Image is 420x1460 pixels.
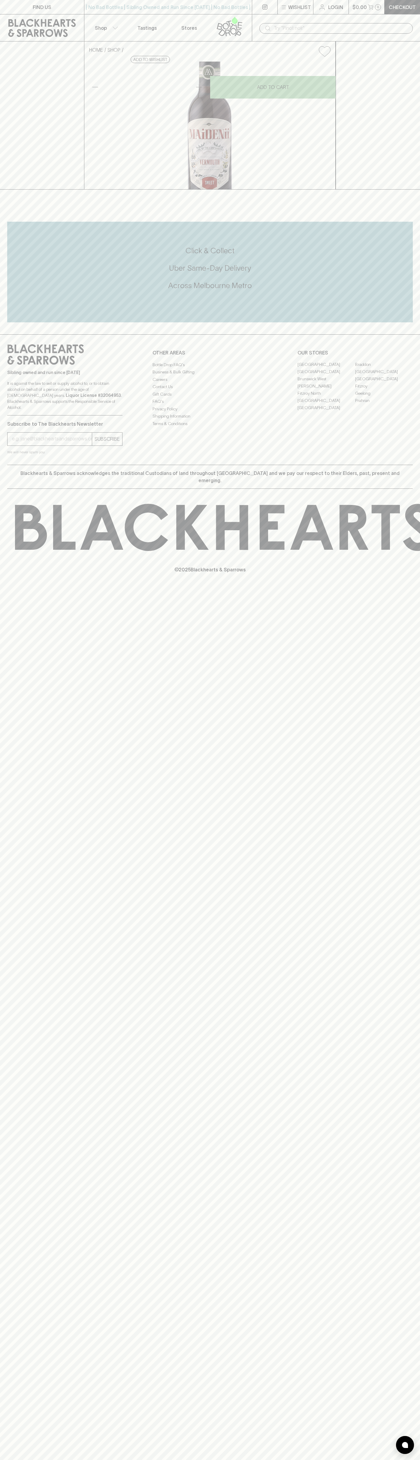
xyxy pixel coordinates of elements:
[355,368,413,376] a: [GEOGRAPHIC_DATA]
[181,24,197,32] p: Stores
[7,281,413,290] h5: Across Melbourne Metro
[12,434,92,444] input: e.g. jane@blackheartsandsparrows.com.au
[92,433,122,446] button: SUBSCRIBE
[33,4,51,11] p: FIND US
[257,84,289,91] p: ADD TO CART
[126,14,168,41] a: Tastings
[153,349,268,356] p: OTHER AREAS
[210,76,336,99] button: ADD TO CART
[298,404,355,412] a: [GEOGRAPHIC_DATA]
[355,361,413,368] a: Braddon
[389,4,416,11] p: Checkout
[355,397,413,404] a: Prahran
[288,4,311,11] p: Wishlist
[402,1442,408,1448] img: bubble-icon
[107,47,120,53] a: SHOP
[355,390,413,397] a: Geelong
[153,361,268,368] a: Bottle Drop FAQ's
[355,376,413,383] a: [GEOGRAPHIC_DATA]
[7,380,122,410] p: It is against the law to sell or supply alcohol to, or to obtain alcohol on behalf of a person un...
[7,222,413,322] div: Call to action block
[298,383,355,390] a: [PERSON_NAME]
[298,376,355,383] a: Brunswick West
[153,405,268,412] a: Privacy Policy
[153,369,268,376] a: Business & Bulk Gifting
[168,14,210,41] a: Stores
[352,4,367,11] p: $0.00
[328,4,343,11] p: Login
[84,62,335,189] img: 12716.png
[298,397,355,404] a: [GEOGRAPHIC_DATA]
[153,420,268,427] a: Terms & Conditions
[153,413,268,420] a: Shipping Information
[7,263,413,273] h5: Uber Same-Day Delivery
[298,368,355,376] a: [GEOGRAPHIC_DATA]
[377,5,379,9] p: 0
[153,391,268,398] a: Gift Cards
[298,349,413,356] p: OUR STORES
[153,398,268,405] a: FAQ's
[137,24,157,32] p: Tastings
[7,449,122,455] p: We will never spam you
[153,376,268,383] a: Careers
[274,23,408,33] input: Try "Pinot noir"
[298,361,355,368] a: [GEOGRAPHIC_DATA]
[355,383,413,390] a: Fitzroy
[298,390,355,397] a: Fitzroy North
[89,47,103,53] a: HOME
[131,56,170,63] button: Add to wishlist
[95,24,107,32] p: Shop
[12,470,408,484] p: Blackhearts & Sparrows acknowledges the traditional Custodians of land throughout [GEOGRAPHIC_DAT...
[84,14,126,41] button: Shop
[66,393,121,398] strong: Liquor License #32064953
[153,383,268,391] a: Contact Us
[95,435,120,443] p: SUBSCRIBE
[7,370,122,376] p: Sibling owned and run since [DATE]
[7,246,413,256] h5: Click & Collect
[316,44,333,59] button: Add to wishlist
[7,420,122,427] p: Subscribe to The Blackhearts Newsletter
